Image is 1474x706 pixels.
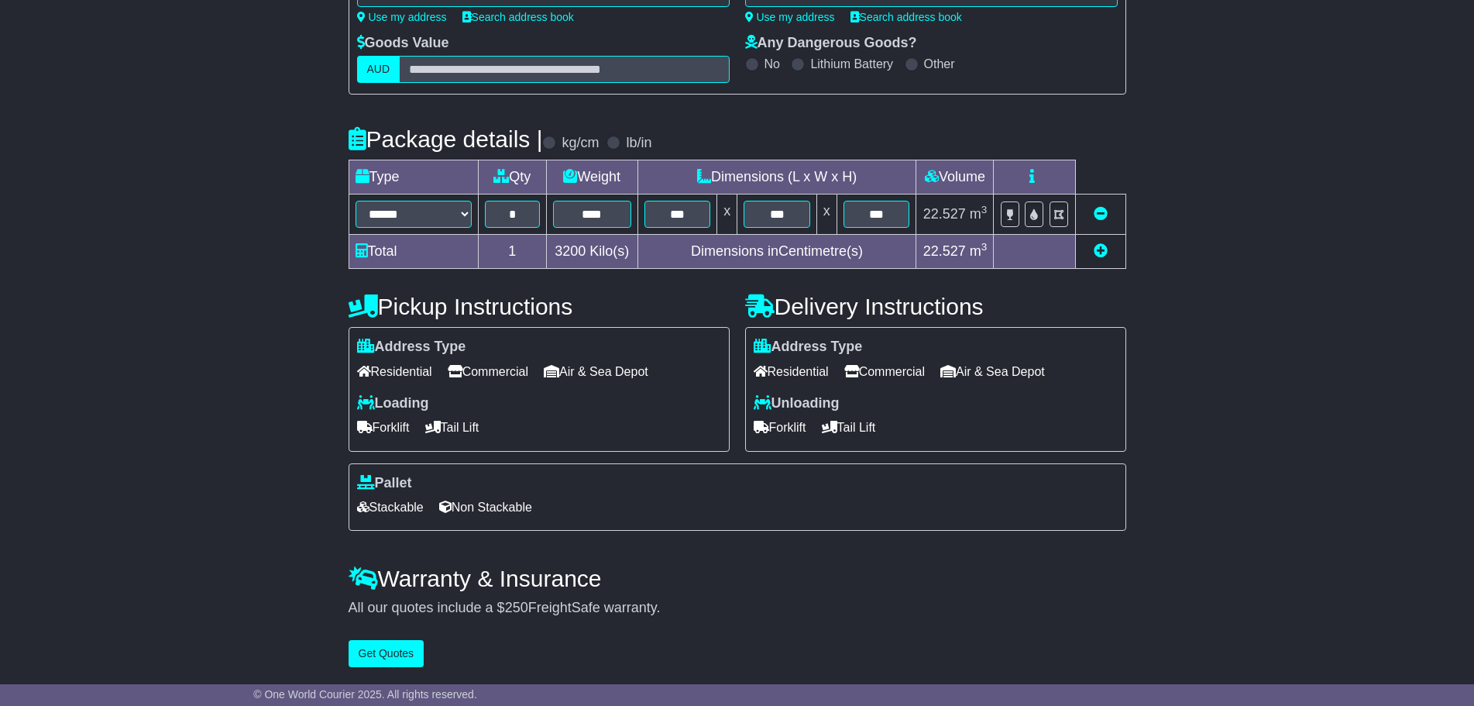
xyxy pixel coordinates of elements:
[357,56,400,83] label: AUD
[754,415,806,439] span: Forklift
[357,11,447,23] a: Use my address
[555,243,586,259] span: 3200
[357,475,412,492] label: Pallet
[544,360,648,384] span: Air & Sea Depot
[844,360,925,384] span: Commercial
[1094,243,1108,259] a: Add new item
[923,206,966,222] span: 22.527
[349,294,730,319] h4: Pickup Instructions
[357,35,449,52] label: Goods Value
[745,35,917,52] label: Any Dangerous Goods?
[349,160,478,195] td: Type
[717,195,737,235] td: x
[349,566,1126,591] h4: Warranty & Insurance
[425,415,479,439] span: Tail Lift
[349,235,478,269] td: Total
[357,339,466,356] label: Address Type
[626,135,651,152] label: lb/in
[637,235,916,269] td: Dimensions in Centimetre(s)
[970,243,988,259] span: m
[940,360,1045,384] span: Air & Sea Depot
[349,640,424,667] button: Get Quotes
[357,415,410,439] span: Forklift
[822,415,876,439] span: Tail Lift
[745,294,1126,319] h4: Delivery Instructions
[981,204,988,215] sup: 3
[754,395,840,412] label: Unloading
[505,600,528,615] span: 250
[478,160,546,195] td: Qty
[478,235,546,269] td: 1
[462,11,574,23] a: Search address book
[850,11,962,23] a: Search address book
[253,688,477,701] span: © One World Courier 2025. All rights reserved.
[357,360,432,384] span: Residential
[916,160,994,195] td: Volume
[924,57,955,71] label: Other
[810,57,893,71] label: Lithium Battery
[754,339,863,356] label: Address Type
[562,135,599,152] label: kg/cm
[970,206,988,222] span: m
[745,11,835,23] a: Use my address
[1094,206,1108,222] a: Remove this item
[637,160,916,195] td: Dimensions (L x W x H)
[448,360,528,384] span: Commercial
[764,57,780,71] label: No
[349,600,1126,617] div: All our quotes include a $ FreightSafe warranty.
[981,241,988,253] sup: 3
[754,360,829,384] span: Residential
[357,395,429,412] label: Loading
[357,495,424,519] span: Stackable
[923,243,966,259] span: 22.527
[439,495,532,519] span: Non Stackable
[349,126,543,152] h4: Package details |
[546,235,637,269] td: Kilo(s)
[546,160,637,195] td: Weight
[816,195,837,235] td: x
